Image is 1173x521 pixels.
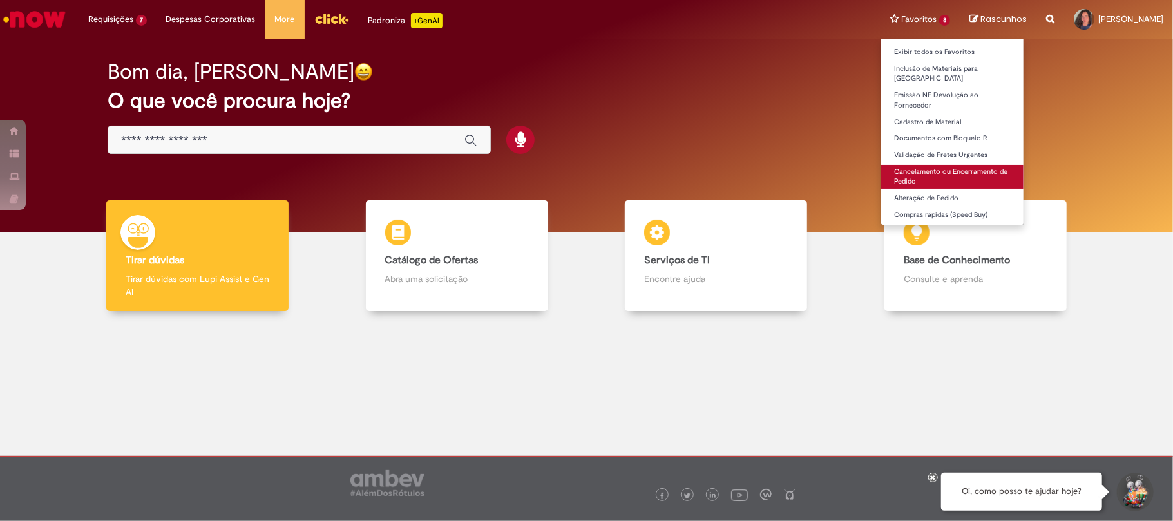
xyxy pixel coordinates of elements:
b: Serviços de TI [644,254,710,267]
p: Consulte e aprenda [904,272,1047,285]
img: logo_footer_naosei.png [784,489,796,500]
a: Serviços de TI Encontre ajuda [587,200,846,312]
span: More [275,13,295,26]
a: Cadastro de Material [881,115,1024,129]
a: Catálogo de Ofertas Abra uma solicitação [327,200,587,312]
h2: O que você procura hoje? [108,90,1065,112]
p: Encontre ajuda [644,272,788,285]
b: Base de Conhecimento [904,254,1010,267]
img: click_logo_yellow_360x200.png [314,9,349,28]
a: Alteração de Pedido [881,191,1024,205]
ul: Favoritos [881,39,1024,225]
button: Iniciar Conversa de Suporte [1115,473,1154,511]
img: logo_footer_workplace.png [760,489,772,500]
a: Emissão NF Devolução ao Fornecedor [881,88,1024,112]
span: Favoritos [901,13,937,26]
p: +GenAi [411,13,443,28]
a: Validação de Fretes Urgentes [881,148,1024,162]
img: ServiceNow [1,6,68,32]
b: Catálogo de Ofertas [385,254,479,267]
a: Inclusão de Materiais para [GEOGRAPHIC_DATA] [881,62,1024,86]
div: Padroniza [368,13,443,28]
h2: Bom dia, [PERSON_NAME] [108,61,354,83]
a: Exibir todos os Favoritos [881,45,1024,59]
b: Tirar dúvidas [126,254,184,267]
p: Tirar dúvidas com Lupi Assist e Gen Ai [126,272,269,298]
span: 8 [939,15,950,26]
a: Compras rápidas (Speed Buy) [881,208,1024,222]
a: Rascunhos [969,14,1027,26]
a: Cancelamento ou Encerramento de Pedido [881,165,1024,189]
span: 7 [136,15,147,26]
img: logo_footer_facebook.png [659,493,665,499]
span: Rascunhos [980,13,1027,25]
span: Requisições [88,13,133,26]
a: Documentos com Bloqueio R [881,131,1024,146]
p: Abra uma solicitação [385,272,529,285]
img: logo_footer_youtube.png [731,486,748,503]
a: Base de Conhecimento Consulte e aprenda [846,200,1105,312]
div: Oi, como posso te ajudar hoje? [941,473,1102,511]
span: [PERSON_NAME] [1098,14,1163,24]
img: logo_footer_ambev_rotulo_gray.png [350,470,424,496]
img: happy-face.png [354,62,373,81]
a: Tirar dúvidas Tirar dúvidas com Lupi Assist e Gen Ai [68,200,327,312]
span: Despesas Corporativas [166,13,256,26]
img: logo_footer_linkedin.png [710,492,716,500]
img: logo_footer_twitter.png [684,493,691,499]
